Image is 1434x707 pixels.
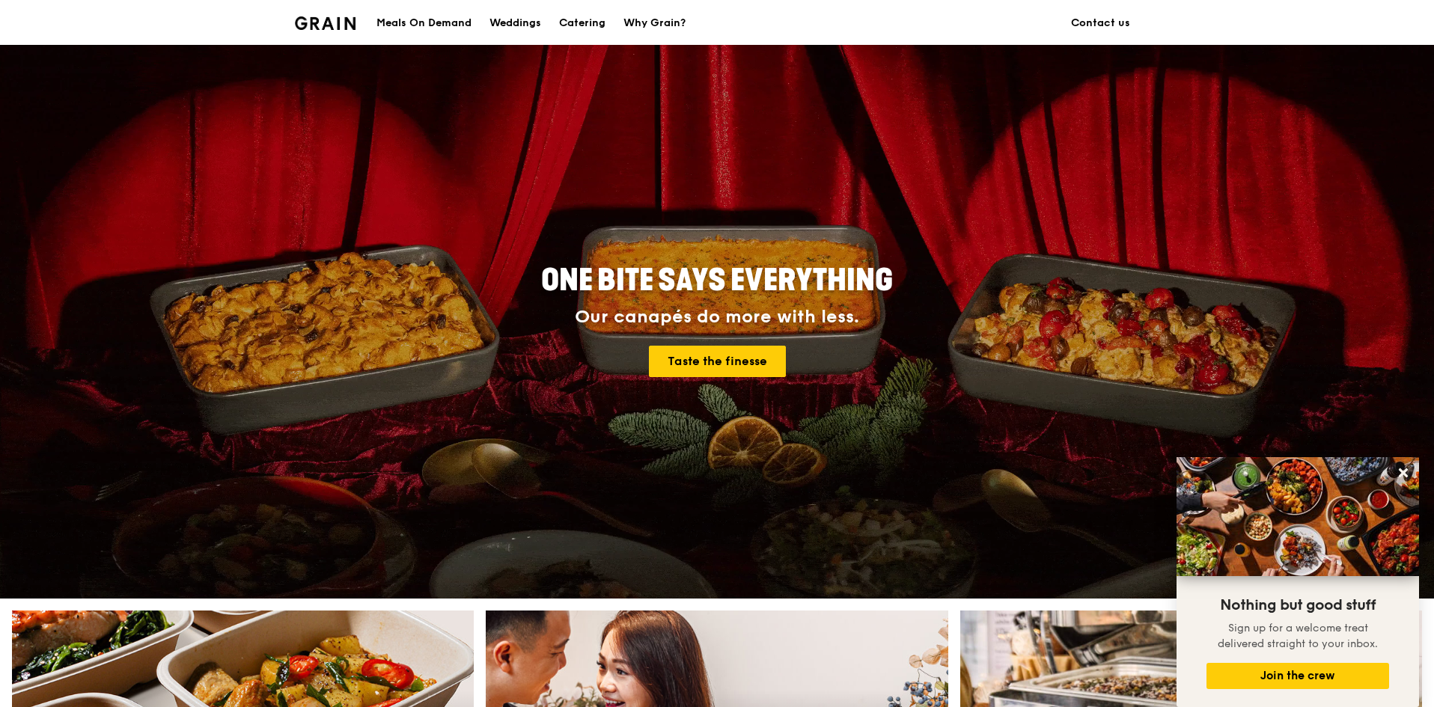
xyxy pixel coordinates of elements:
[559,1,605,46] div: Catering
[614,1,695,46] a: Why Grain?
[541,263,893,299] span: ONE BITE SAYS EVERYTHING
[489,1,541,46] div: Weddings
[1177,457,1419,576] img: DSC07876-Edit02-Large.jpeg
[1206,663,1389,689] button: Join the crew
[1220,596,1376,614] span: Nothing but good stuff
[1391,461,1415,485] button: Close
[480,1,550,46] a: Weddings
[550,1,614,46] a: Catering
[1062,1,1139,46] a: Contact us
[649,346,786,377] a: Taste the finesse
[295,16,356,30] img: Grain
[623,1,686,46] div: Why Grain?
[448,307,986,328] div: Our canapés do more with less.
[1218,622,1378,650] span: Sign up for a welcome treat delivered straight to your inbox.
[376,1,472,46] div: Meals On Demand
